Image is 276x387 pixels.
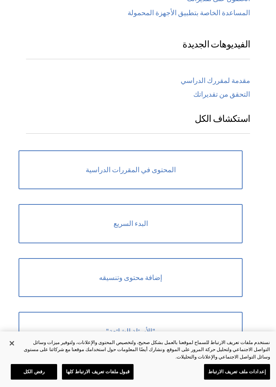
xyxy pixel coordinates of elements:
button: رفض الكل [11,364,57,380]
div: نستخدم ملفات تعريف الارتباط للسماح لموقعنا بالعمل بشكل صحيح، ولتخصيص المحتوى والإعلانات، ولتوفير ... [20,339,270,361]
a: المحتوى في المقررات الدراسية [19,150,243,190]
a: "الأسئلة الشائعة" [19,312,243,351]
a: التحقق من تقديراتك [193,90,250,99]
button: إغلاق [4,335,20,351]
button: إعدادات ملف تعريف الارتباط [204,364,270,380]
h3: الفيديوهات الجديدة [26,37,250,59]
a: مقدمة لمقررك الدراسي [181,77,250,85]
a: إضافة محتوى وتنسيقه [19,258,243,297]
button: قبول ملفات تعريف الارتباط كلها [62,364,134,380]
h3: استكشاف الكل [26,112,250,134]
a: البدء السريع [19,204,243,243]
a: المساعدة الخاصة بتطبيق الأجهزة المحمولة [128,9,250,17]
